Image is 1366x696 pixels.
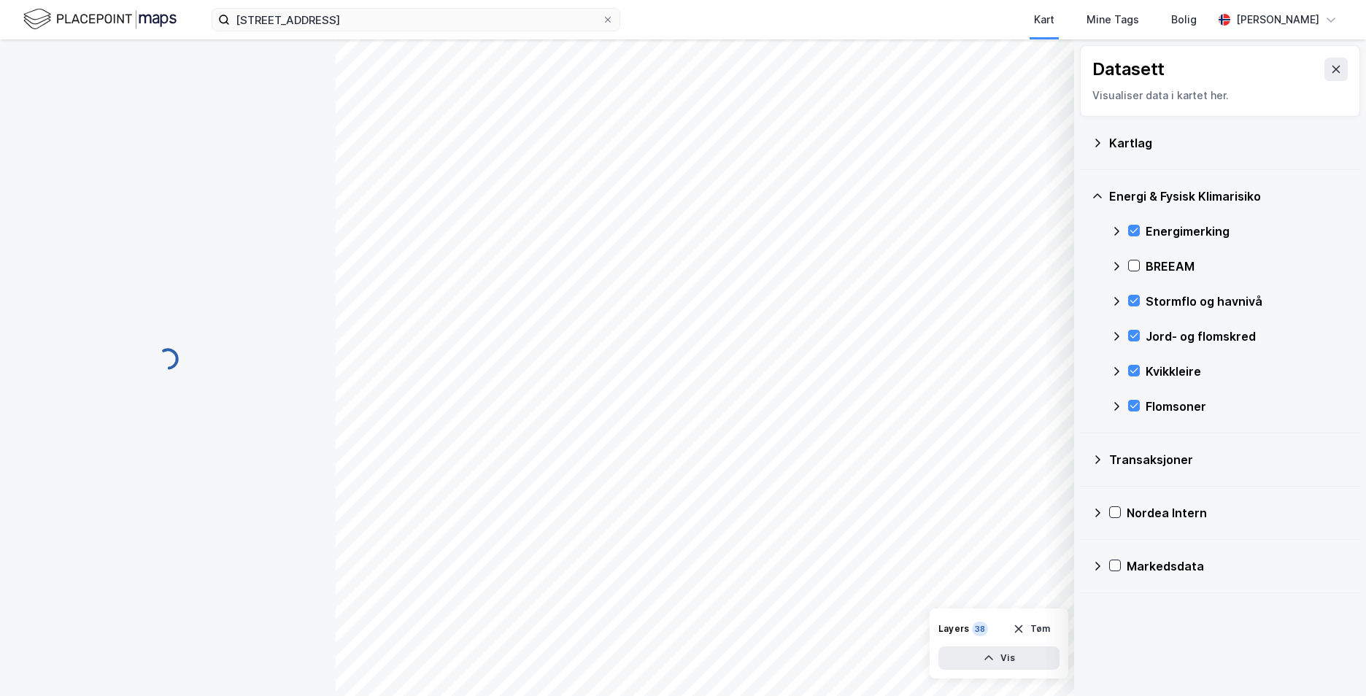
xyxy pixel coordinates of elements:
div: Flomsoner [1146,398,1348,415]
div: 38 [972,622,988,636]
div: Energimerking [1146,223,1348,240]
div: Stormflo og havnivå [1146,293,1348,310]
div: Kart [1034,11,1054,28]
img: spinner.a6d8c91a73a9ac5275cf975e30b51cfb.svg [156,347,180,371]
button: Vis [938,646,1060,670]
iframe: Chat Widget [1293,626,1366,696]
div: Jord- og flomskred [1146,328,1348,345]
div: Kvikkleire [1146,363,1348,380]
div: Nordea Intern [1127,504,1348,522]
div: Transaksjoner [1109,451,1348,468]
div: Bolig [1171,11,1197,28]
img: logo.f888ab2527a4732fd821a326f86c7f29.svg [23,7,177,32]
div: Visualiser data i kartet her. [1092,87,1348,104]
div: Datasett [1092,58,1165,81]
button: Tøm [1003,617,1060,641]
div: Layers [938,623,969,635]
div: Markedsdata [1127,557,1348,575]
div: Kartlag [1109,134,1348,152]
input: Søk på adresse, matrikkel, gårdeiere, leietakere eller personer [230,9,602,31]
div: [PERSON_NAME] [1236,11,1319,28]
div: Energi & Fysisk Klimarisiko [1109,187,1348,205]
div: Mine Tags [1087,11,1139,28]
div: BREEAM [1146,258,1348,275]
